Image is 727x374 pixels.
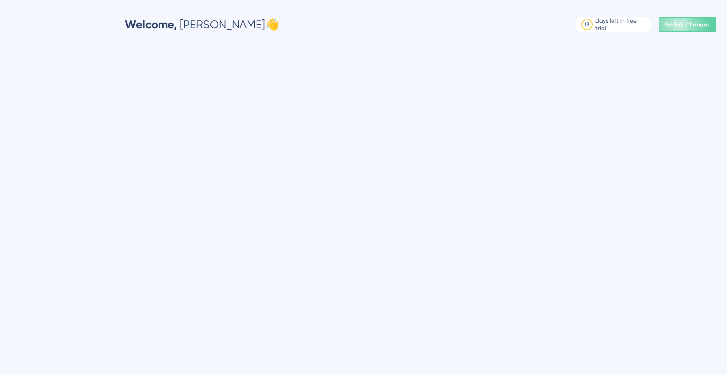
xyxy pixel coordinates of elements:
[665,21,710,28] span: Publish Changes
[659,17,716,32] button: Publish Changes
[595,17,648,32] div: days left in free trial
[125,17,279,32] div: [PERSON_NAME] 👋
[585,21,589,28] div: 13
[125,17,177,31] span: Welcome,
